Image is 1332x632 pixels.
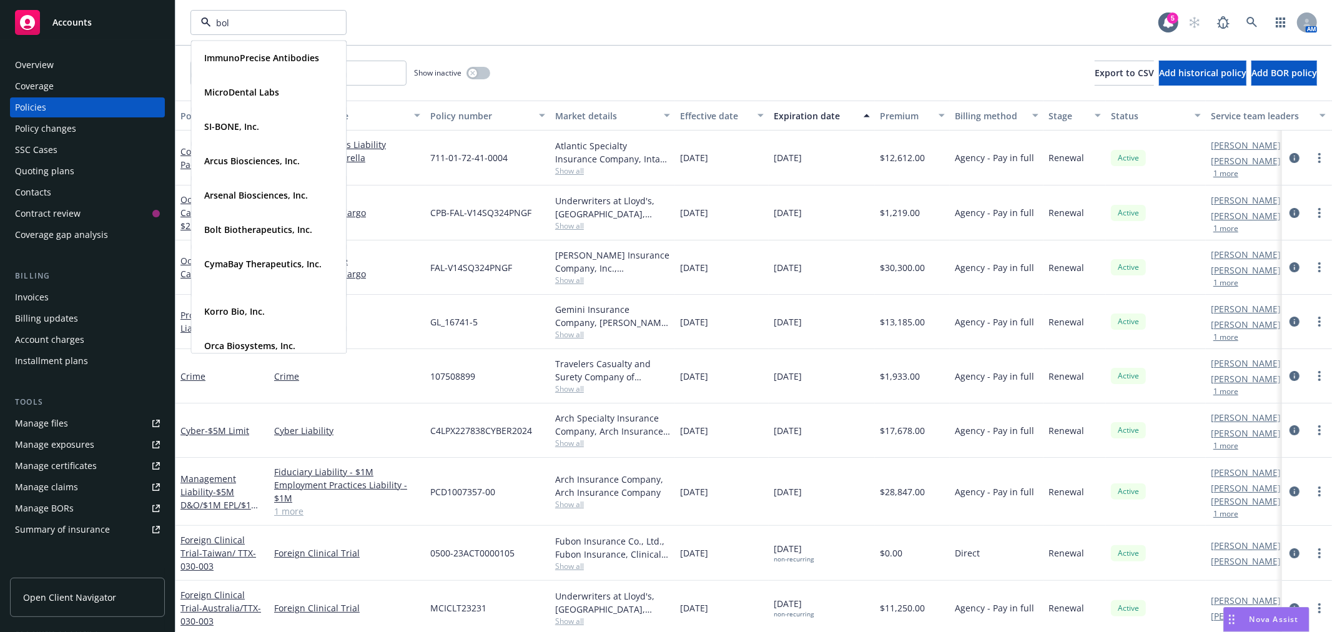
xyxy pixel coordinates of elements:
[1287,546,1302,561] a: circleInformation
[1213,170,1238,177] button: 1 more
[1048,485,1084,498] span: Renewal
[1312,314,1327,329] a: more
[180,255,245,280] a: Ocean Marine / Cargo
[274,505,420,518] a: 1 more
[274,465,420,478] a: Fiduciary Liability - $1M
[1159,61,1246,86] button: Add historical policy
[1048,109,1087,122] div: Stage
[1095,61,1154,86] button: Export to CSV
[555,616,670,626] span: Show all
[1048,424,1084,437] span: Renewal
[15,76,54,96] div: Coverage
[15,55,54,75] div: Overview
[1211,302,1281,315] a: [PERSON_NAME]
[15,330,84,350] div: Account charges
[10,182,165,202] a: Contacts
[430,601,486,615] span: MCICLT23231
[555,165,670,176] span: Show all
[1182,10,1207,35] a: Start snowing
[15,498,74,518] div: Manage BORs
[15,413,68,433] div: Manage files
[1312,546,1327,561] a: more
[675,101,769,131] button: Effective date
[10,565,165,577] div: Analytics hub
[1287,314,1302,329] a: circleInformation
[1287,205,1302,220] a: circleInformation
[774,485,802,498] span: [DATE]
[274,151,420,164] a: Commercial Umbrella
[1211,209,1281,222] a: [PERSON_NAME]
[680,261,708,274] span: [DATE]
[15,477,78,497] div: Manage claims
[10,161,165,181] a: Quoting plans
[274,164,420,177] a: 4 more
[680,370,708,383] span: [DATE]
[274,267,420,280] a: Ocean Marine / Cargo
[880,601,925,615] span: $11,250.00
[180,534,256,572] a: Foreign Clinical Trial
[1167,12,1178,24] div: 5
[774,109,856,122] div: Expiration date
[880,370,920,383] span: $1,933.00
[15,161,74,181] div: Quoting plans
[204,86,279,98] strong: MicroDental Labs
[880,485,925,498] span: $28,847.00
[1287,368,1302,383] a: circleInformation
[10,5,165,40] a: Accounts
[550,101,675,131] button: Market details
[10,309,165,328] a: Billing updates
[274,370,420,383] a: Crime
[555,109,656,122] div: Market details
[1159,67,1246,79] span: Add historical policy
[1287,423,1302,438] a: circleInformation
[430,261,512,274] span: FAL-V14SQ324PNGF
[680,151,708,164] span: [DATE]
[180,146,262,170] a: Commercial Package
[1287,484,1302,499] a: circleInformation
[204,258,322,270] strong: CymaBay Therapeutics, Inc.
[1213,388,1238,395] button: 1 more
[1048,546,1084,560] span: Renewal
[274,478,420,505] a: Employment Practices Liability - $1M
[430,151,508,164] span: 711-01-72-41-0004
[10,330,165,350] a: Account charges
[1211,194,1281,207] a: [PERSON_NAME]
[15,435,94,455] div: Manage exposures
[1213,225,1238,232] button: 1 more
[680,109,750,122] div: Effective date
[414,67,461,78] span: Show inactive
[15,225,108,245] div: Coverage gap analysis
[180,425,249,437] a: Cyber
[1312,368,1327,383] a: more
[430,109,531,122] div: Policy number
[1095,67,1154,79] span: Export to CSV
[555,220,670,231] span: Show all
[769,101,875,131] button: Expiration date
[955,109,1025,122] div: Billing method
[880,261,925,274] span: $30,300.00
[555,499,670,510] span: Show all
[1312,423,1327,438] a: more
[1116,603,1141,614] span: Active
[15,456,97,476] div: Manage certificates
[880,424,925,437] span: $17,678.00
[180,309,262,334] a: Product Liability
[15,309,78,328] div: Billing updates
[1211,481,1308,508] a: [PERSON_NAME] [PERSON_NAME]
[204,189,308,201] strong: Arsenal Biosciences, Inc.
[274,424,420,437] a: Cyber Liability
[274,315,420,328] a: Product Liability
[1116,486,1141,497] span: Active
[1224,608,1240,631] div: Drag to move
[1213,510,1238,518] button: 1 more
[10,456,165,476] a: Manage certificates
[269,101,425,131] button: Lines of coverage
[955,315,1034,328] span: Agency - Pay in full
[955,151,1034,164] span: Agency - Pay in full
[10,477,165,497] a: Manage claims
[1106,101,1206,131] button: Status
[1116,152,1141,164] span: Active
[1250,614,1299,625] span: Nova Assist
[1116,316,1141,327] span: Active
[204,340,295,352] strong: Orca Biosystems, Inc.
